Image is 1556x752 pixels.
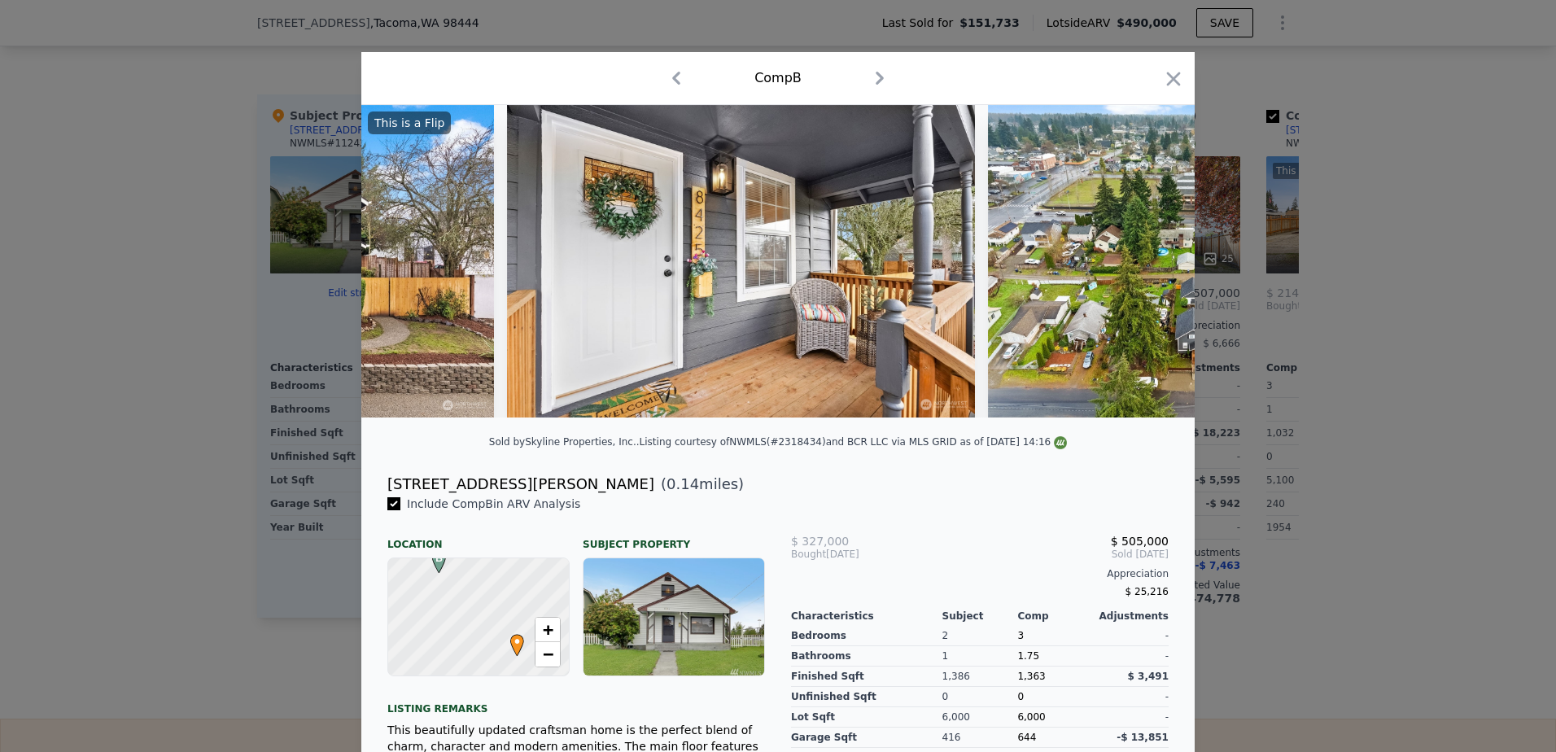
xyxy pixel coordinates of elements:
span: $ 25,216 [1125,586,1169,597]
span: − [543,644,553,664]
div: 0 [942,687,1018,707]
div: This is a Flip [368,111,451,134]
span: $ 3,491 [1128,671,1169,682]
div: Garage Sqft [791,728,942,748]
div: Adjustments [1093,610,1169,623]
span: Bought [791,548,826,561]
img: Property Img [988,105,1405,418]
span: ( miles) [654,473,744,496]
div: Characteristics [791,610,942,623]
span: $ 505,000 [1111,535,1169,548]
div: Sold by Skyline Properties, Inc. . [489,436,640,448]
span: Include Comp B in ARV Analysis [400,497,587,510]
img: Property Img [507,105,975,418]
div: 1,386 [942,667,1018,687]
a: Zoom out [535,642,560,667]
div: Bedrooms [791,626,942,646]
div: [DATE] [791,548,917,561]
a: Zoom in [535,618,560,642]
div: Unfinished Sqft [791,687,942,707]
div: 416 [942,728,1018,748]
div: Comp [1017,610,1093,623]
div: 1.75 [1017,646,1093,667]
div: Subject Property [583,525,765,551]
span: 3 [1017,630,1024,641]
div: 6,000 [942,707,1018,728]
span: 6,000 [1017,711,1045,723]
span: Sold [DATE] [917,548,1169,561]
div: 2 [942,626,1018,646]
div: Finished Sqft [791,667,942,687]
div: B [428,551,438,561]
div: - [1093,646,1169,667]
img: NWMLS Logo [1054,436,1067,449]
span: -$ 13,851 [1117,732,1169,743]
div: 1 [942,646,1018,667]
div: Lot Sqft [791,707,942,728]
div: - [1093,687,1169,707]
span: 0 [1017,691,1024,702]
span: + [543,619,553,640]
span: 644 [1017,732,1036,743]
div: - [1093,626,1169,646]
span: 1,363 [1017,671,1045,682]
div: • [506,634,516,644]
div: Listing courtesy of NWMLS (#2318434) and BCR LLC via MLS GRID as of [DATE] 14:16 [640,436,1068,448]
div: Bathrooms [791,646,942,667]
span: $ 327,000 [791,535,849,548]
div: - [1093,707,1169,728]
span: 0.14 [667,475,699,492]
div: Location [387,525,570,551]
div: Appreciation [791,567,1169,580]
div: Subject [942,610,1018,623]
span: • [506,629,528,654]
div: [STREET_ADDRESS][PERSON_NAME] [387,473,654,496]
div: Listing remarks [387,689,765,715]
span: B [428,551,450,566]
div: Comp B [754,68,802,88]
